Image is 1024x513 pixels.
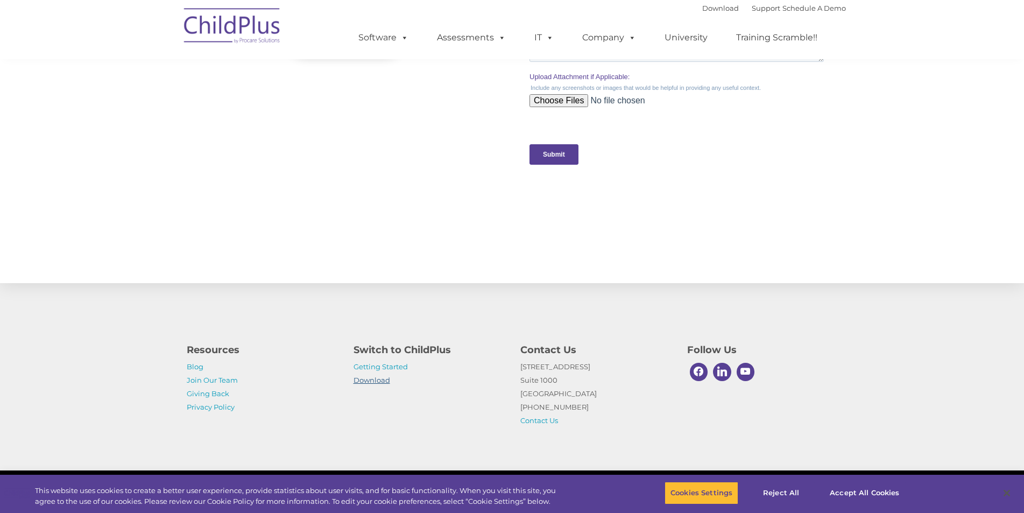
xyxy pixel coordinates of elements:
[752,4,780,12] a: Support
[187,342,337,357] h4: Resources
[524,27,564,48] a: IT
[995,481,1019,505] button: Close
[702,4,846,12] font: |
[354,362,408,371] a: Getting Started
[348,27,419,48] a: Software
[702,4,739,12] a: Download
[654,27,718,48] a: University
[187,389,229,398] a: Giving Back
[187,403,235,411] a: Privacy Policy
[824,482,905,504] button: Accept All Cookies
[725,27,828,48] a: Training Scramble!!
[782,4,846,12] a: Schedule A Demo
[571,27,647,48] a: Company
[747,482,815,504] button: Reject All
[354,342,504,357] h4: Switch to ChildPlus
[687,342,838,357] h4: Follow Us
[734,360,758,384] a: Youtube
[520,360,671,427] p: [STREET_ADDRESS] Suite 1000 [GEOGRAPHIC_DATA] [PHONE_NUMBER]
[426,27,517,48] a: Assessments
[150,71,182,79] span: Last name
[665,482,738,504] button: Cookies Settings
[179,1,286,54] img: ChildPlus by Procare Solutions
[187,376,238,384] a: Join Our Team
[687,360,711,384] a: Facebook
[710,360,734,384] a: Linkedin
[150,115,195,123] span: Phone number
[520,342,671,357] h4: Contact Us
[520,416,558,425] a: Contact Us
[354,376,390,384] a: Download
[187,362,203,371] a: Blog
[35,486,563,507] div: This website uses cookies to create a better user experience, provide statistics about user visit...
